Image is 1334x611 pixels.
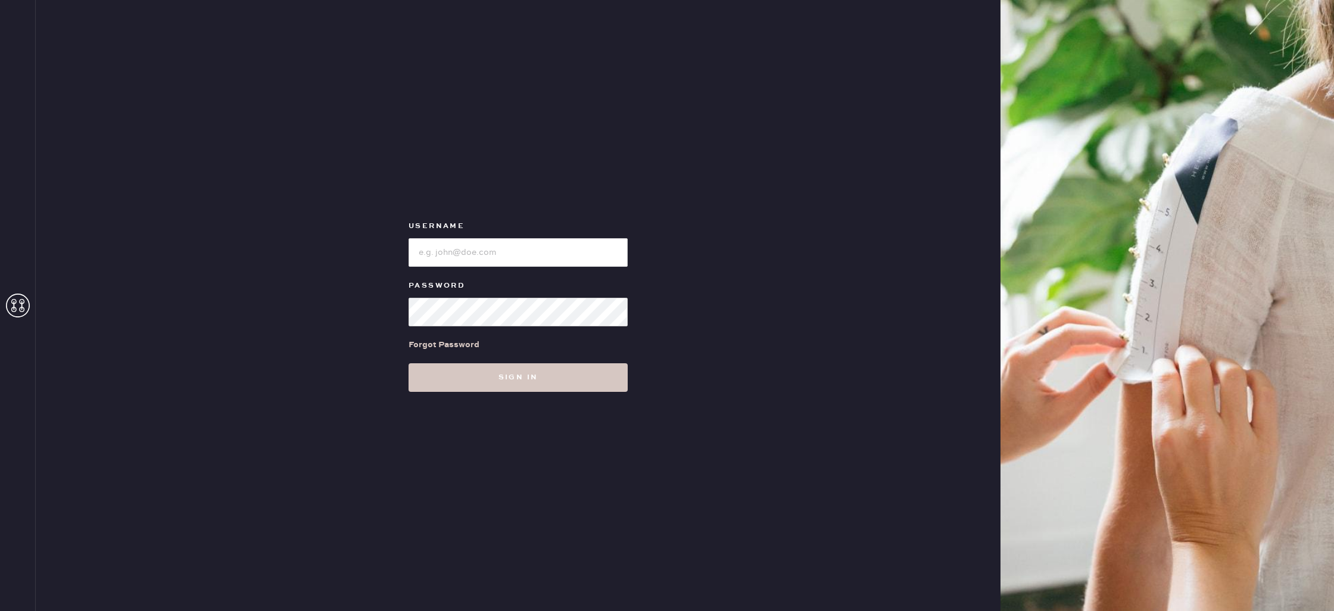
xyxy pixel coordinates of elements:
[409,238,628,267] input: e.g. john@doe.com
[409,326,479,363] a: Forgot Password
[409,219,628,233] label: Username
[409,279,628,293] label: Password
[409,338,479,351] div: Forgot Password
[409,363,628,392] button: Sign in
